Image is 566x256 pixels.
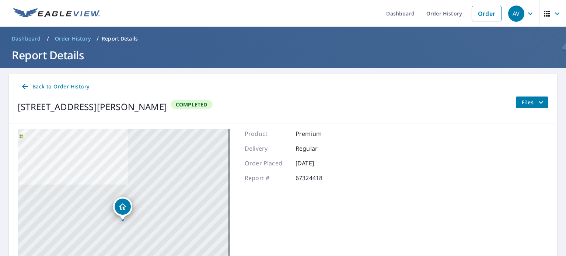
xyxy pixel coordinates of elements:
[245,144,289,153] p: Delivery
[13,8,100,19] img: EV Logo
[47,34,49,43] li: /
[472,6,502,21] a: Order
[245,173,289,182] p: Report #
[18,100,167,113] div: [STREET_ADDRESS][PERSON_NAME]
[171,101,212,108] span: Completed
[296,173,340,182] p: 67324418
[9,48,557,63] h1: Report Details
[516,97,548,108] button: filesDropdownBtn-67324418
[97,34,99,43] li: /
[21,82,89,91] span: Back to Order History
[18,80,92,94] a: Back to Order History
[113,197,132,220] div: Dropped pin, building 1, Residential property, 6 Gayle St Middletown, NJ 07748
[9,33,557,45] nav: breadcrumb
[9,33,44,45] a: Dashboard
[102,35,138,42] p: Report Details
[296,144,340,153] p: Regular
[508,6,524,22] div: AV
[55,35,91,42] span: Order History
[245,129,289,138] p: Product
[522,98,545,107] span: Files
[296,129,340,138] p: Premium
[296,159,340,168] p: [DATE]
[12,35,41,42] span: Dashboard
[245,159,289,168] p: Order Placed
[52,33,94,45] a: Order History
